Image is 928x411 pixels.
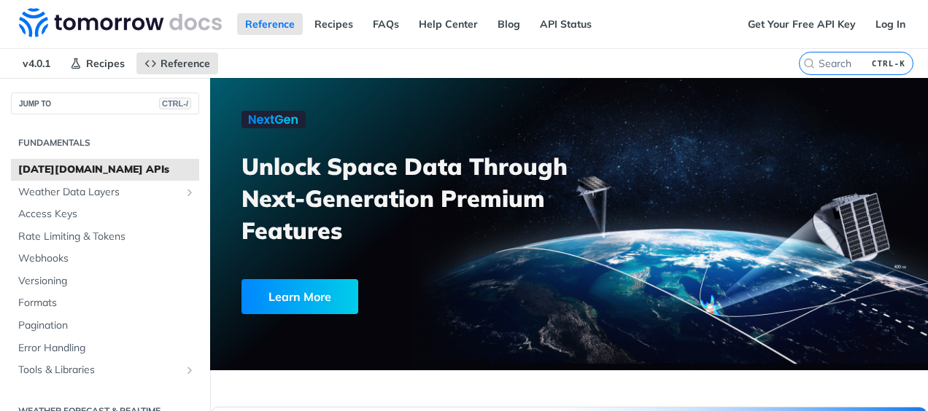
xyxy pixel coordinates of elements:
span: Versioning [18,274,196,289]
button: Show subpages for Weather Data Layers [184,187,196,198]
a: FAQs [365,13,407,35]
span: Tools & Libraries [18,363,180,377]
a: Recipes [62,52,133,74]
a: Help Center [411,13,486,35]
a: Recipes [306,13,361,35]
svg: Search [803,58,815,69]
a: Pagination [11,315,199,337]
img: Tomorrow.io Weather API Docs [19,8,222,37]
a: Reference [237,13,303,35]
a: Error Handling [11,337,199,359]
a: API Status [532,13,600,35]
a: Learn More [241,279,516,314]
a: Versioning [11,270,199,292]
a: Log In [867,13,913,35]
span: [DATE][DOMAIN_NAME] APIs [18,163,196,177]
a: Formats [11,292,199,314]
span: Pagination [18,318,196,333]
div: Learn More [241,279,358,314]
span: Reference [161,57,210,70]
a: Weather Data LayersShow subpages for Weather Data Layers [11,181,199,203]
kbd: CTRL-K [868,56,909,71]
a: Get Your Free API Key [740,13,864,35]
img: NextGen [241,111,306,128]
h2: Fundamentals [11,136,199,149]
span: Access Keys [18,207,196,222]
span: CTRL-/ [159,98,191,109]
a: Blog [490,13,528,35]
span: v4.0.1 [15,52,58,74]
a: Webhooks [11,248,199,270]
a: Tools & LibrariesShow subpages for Tools & Libraries [11,359,199,381]
span: Recipes [86,57,125,70]
button: Show subpages for Tools & Libraries [184,364,196,376]
span: Error Handling [18,341,196,356]
h3: Unlock Space Data Through Next-Generation Premium Features [241,150,585,246]
a: Access Keys [11,203,199,225]
span: Weather Data Layers [18,185,180,200]
a: Rate Limiting & Tokens [11,226,199,248]
span: Webhooks [18,251,196,266]
a: [DATE][DOMAIN_NAME] APIs [11,159,199,181]
a: Reference [136,52,218,74]
span: Rate Limiting & Tokens [18,230,196,244]
span: Formats [18,296,196,310]
button: JUMP TOCTRL-/ [11,93,199,114]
